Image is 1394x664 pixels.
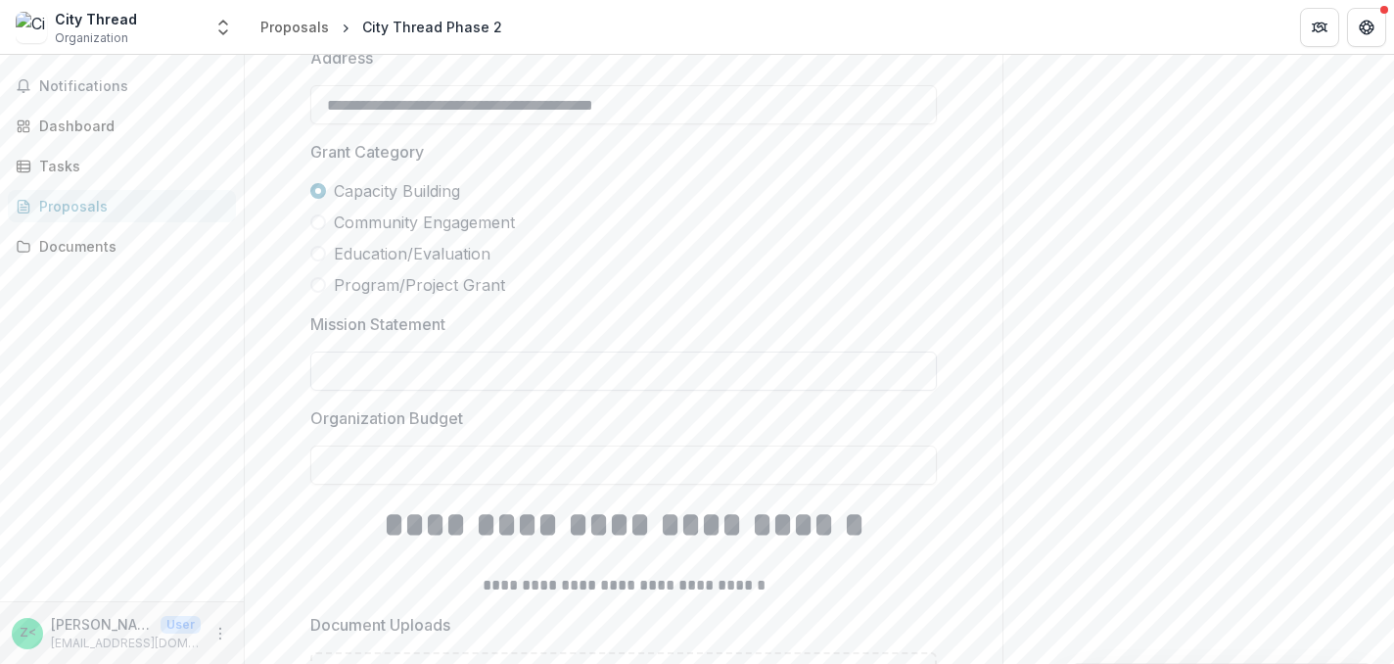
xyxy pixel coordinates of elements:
span: Organization [55,29,128,47]
p: Organization Budget [310,406,463,430]
span: Program/Project Grant [334,273,505,297]
span: Notifications [39,78,228,95]
p: [EMAIL_ADDRESS][DOMAIN_NAME] [51,635,201,652]
div: City Thread Phase 2 [362,17,502,37]
a: Documents [8,230,236,262]
img: City Thread [16,12,47,43]
div: Documents [39,236,220,257]
div: City Thread [55,9,137,29]
p: Mission Statement [310,312,445,336]
p: [PERSON_NAME] <[EMAIL_ADDRESS][DOMAIN_NAME]> [51,614,153,635]
a: Proposals [253,13,337,41]
div: Tasks [39,156,220,176]
button: More [209,622,232,645]
a: Tasks [8,150,236,182]
nav: breadcrumb [253,13,510,41]
p: User [161,616,201,634]
span: Education/Evaluation [334,242,490,265]
a: Dashboard [8,110,236,142]
div: Zoe Kircos <zoe@citythread.org> [20,627,36,640]
div: Proposals [260,17,329,37]
span: Community Engagement [334,211,515,234]
div: Dashboard [39,116,220,136]
a: Proposals [8,190,236,222]
p: Address [310,46,373,70]
button: Get Help [1347,8,1386,47]
p: Document Uploads [310,613,450,637]
button: Partners [1300,8,1339,47]
span: Capacity Building [334,179,460,203]
button: Open entity switcher [209,8,237,47]
button: Notifications [8,71,236,102]
div: Proposals [39,196,220,216]
p: Grant Category [310,140,424,164]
